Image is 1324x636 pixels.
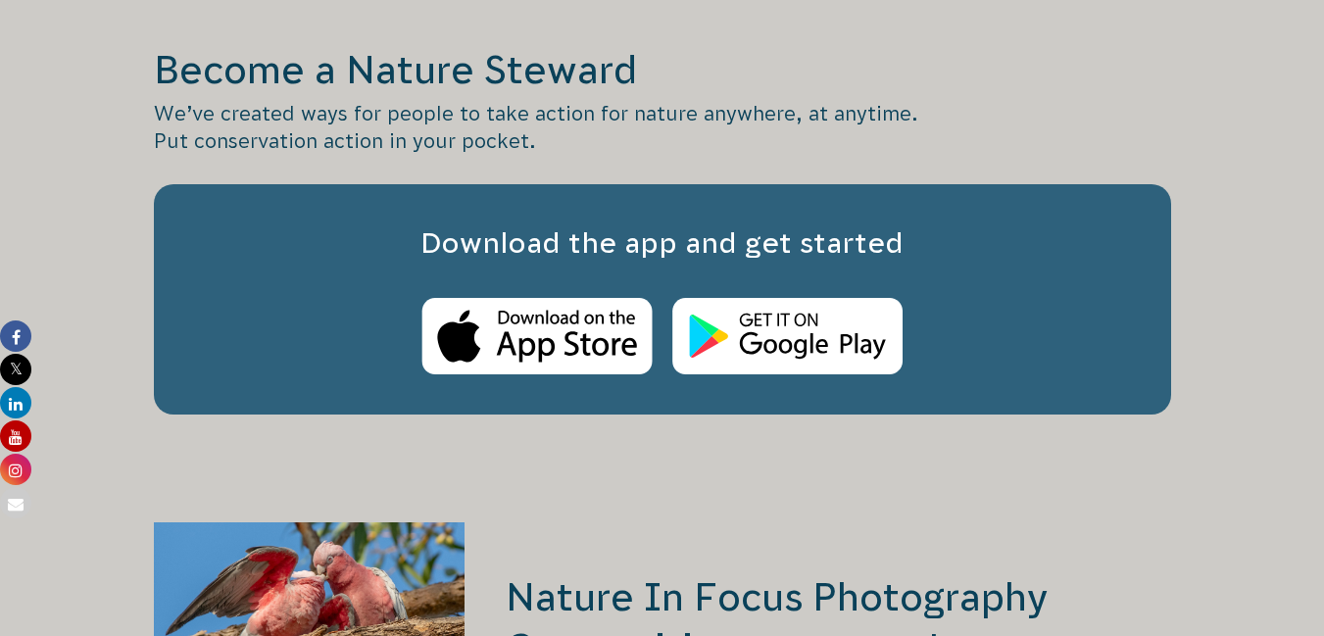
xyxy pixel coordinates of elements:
h2: Become a Nature Steward [154,44,1171,95]
img: Apple Store Logo [421,298,653,375]
h3: Download the app and get started [193,223,1132,264]
img: Android Store Logo [672,298,903,375]
p: We’ve created ways for people to take action for nature anywhere, at anytime. Put conservation ac... [154,100,1171,155]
